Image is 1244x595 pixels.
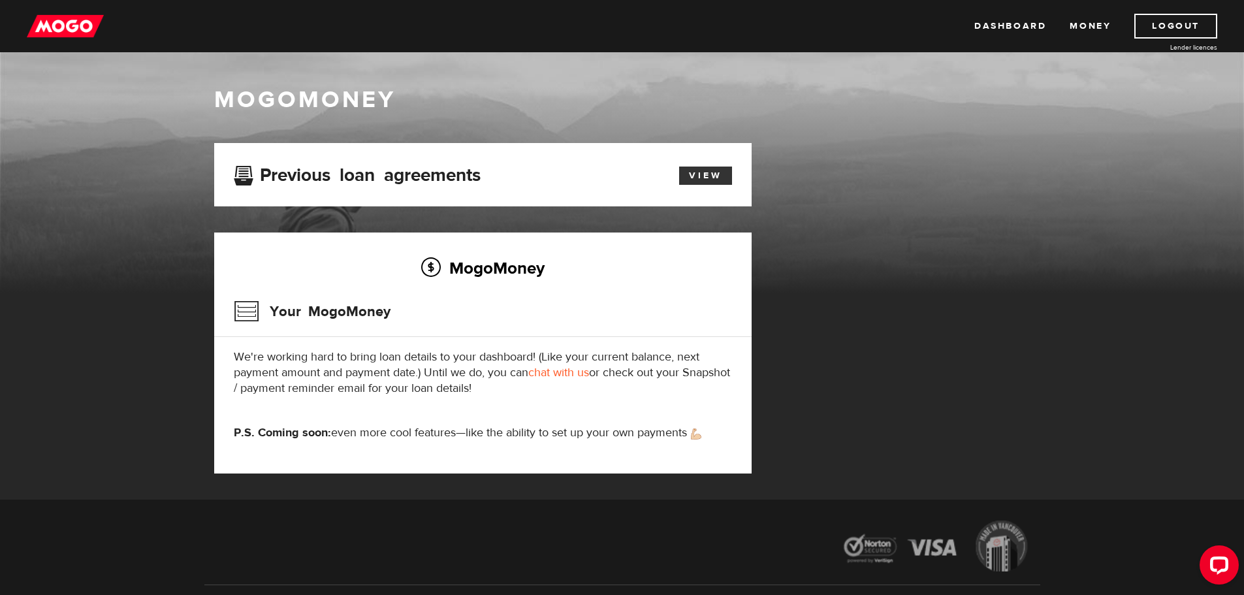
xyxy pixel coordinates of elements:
[234,425,732,441] p: even more cool features—like the ability to set up your own payments
[691,428,701,440] img: strong arm emoji
[1119,42,1217,52] a: Lender licences
[234,349,732,396] p: We're working hard to bring loan details to your dashboard! (Like your current balance, next paym...
[1134,14,1217,39] a: Logout
[234,165,481,182] h3: Previous loan agreements
[234,425,331,440] strong: P.S. Coming soon:
[234,254,732,281] h2: MogoMoney
[27,14,104,39] img: mogo_logo-11ee424be714fa7cbb0f0f49df9e16ec.png
[1189,540,1244,595] iframe: LiveChat chat widget
[234,295,391,329] h3: Your MogoMoney
[974,14,1046,39] a: Dashboard
[214,86,1030,114] h1: MogoMoney
[831,511,1040,585] img: legal-icons-92a2ffecb4d32d839781d1b4e4802d7b.png
[679,167,732,185] a: View
[1070,14,1111,39] a: Money
[528,365,589,380] a: chat with us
